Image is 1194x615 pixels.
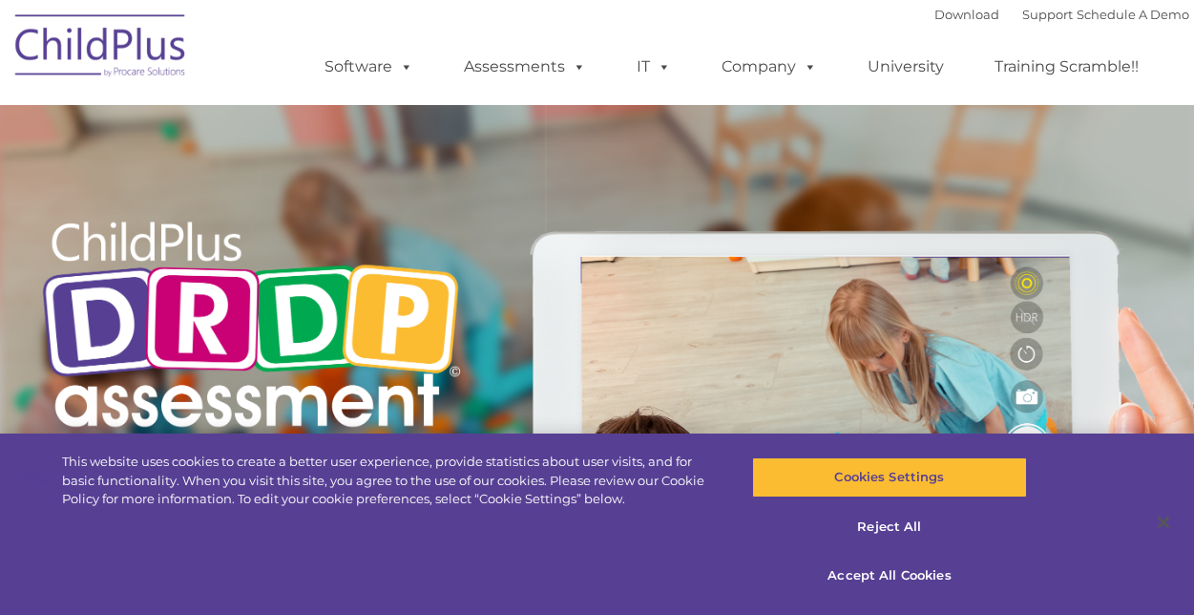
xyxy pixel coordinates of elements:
[305,48,432,86] a: Software
[6,1,197,96] img: ChildPlus by Procare Solutions
[1142,501,1184,543] button: Close
[445,48,605,86] a: Assessments
[934,7,999,22] a: Download
[1022,7,1073,22] a: Support
[34,196,468,459] img: Copyright - DRDP Logo Light
[752,507,1027,547] button: Reject All
[1077,7,1189,22] a: Schedule A Demo
[934,7,1189,22] font: |
[848,48,963,86] a: University
[702,48,836,86] a: Company
[752,457,1027,498] button: Cookies Settings
[62,453,717,509] div: This website uses cookies to create a better user experience, provide statistics about user visit...
[752,556,1027,596] button: Accept All Cookies
[618,48,690,86] a: IT
[975,48,1158,86] a: Training Scramble!!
